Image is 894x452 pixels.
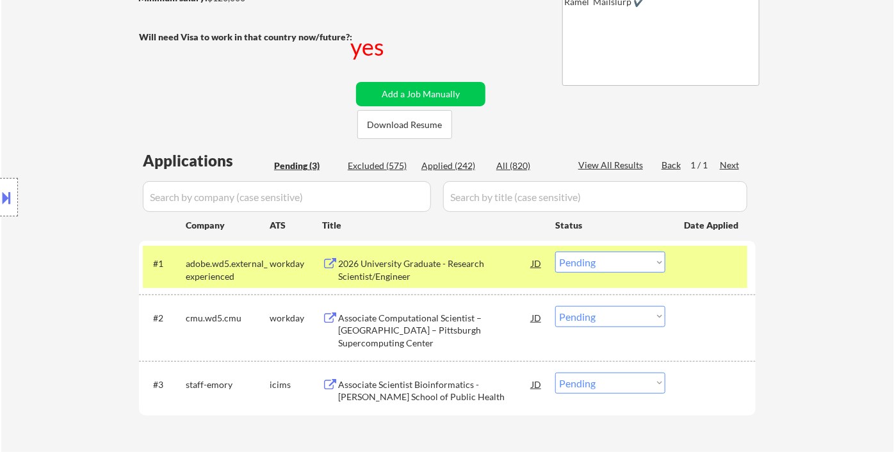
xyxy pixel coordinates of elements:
div: View All Results [578,159,647,172]
div: Associate Computational Scientist – [GEOGRAPHIC_DATA] – Pittsburgh Supercomputing Center [338,312,532,350]
div: 1 / 1 [690,159,720,172]
div: #2 [153,312,175,325]
div: JD [530,306,543,329]
div: Back [662,159,682,172]
div: workday [270,312,322,325]
div: JD [530,252,543,275]
div: Date Applied [684,219,740,232]
div: workday [270,257,322,270]
strong: Will need Visa to work in that country now/future?: [139,31,352,42]
button: Download Resume [357,110,452,139]
div: yes [350,31,387,63]
div: Pending (3) [274,159,338,172]
div: Next [720,159,740,172]
input: Search by title (case sensitive) [443,181,747,212]
div: Title [322,219,543,232]
div: Applied (242) [421,159,485,172]
div: Status [555,213,665,236]
div: ATS [270,219,322,232]
button: Add a Job Manually [356,82,485,106]
div: Excluded (575) [348,159,412,172]
div: #3 [153,378,175,391]
div: staff-emory [186,378,270,391]
div: JD [530,373,543,396]
div: All (820) [496,159,560,172]
div: cmu.wd5.cmu [186,312,270,325]
div: Associate Scientist Bioinformatics - [PERSON_NAME] School of Public Health [338,378,532,403]
div: 2026 University Graduate - Research Scientist/Engineer [338,257,532,282]
div: icims [270,378,322,391]
input: Search by company (case sensitive) [143,181,431,212]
